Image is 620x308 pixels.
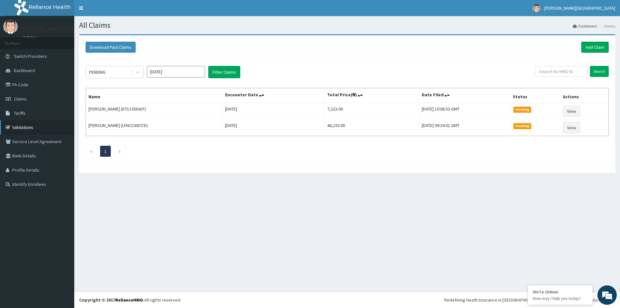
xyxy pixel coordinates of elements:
[590,66,609,77] input: Search
[563,122,580,133] a: View
[513,107,531,112] span: Pending
[14,68,35,73] span: Dashboard
[222,120,325,136] td: [DATE]
[86,103,222,120] td: [PERSON_NAME] (DTI/10004/F)
[222,103,325,120] td: [DATE]
[90,148,93,154] a: Previous page
[533,289,588,295] div: We're Online!
[573,23,597,29] a: Dashboard
[533,296,588,301] p: How may I help you today?
[147,66,205,78] input: Select Month and Year
[419,120,510,136] td: [DATE] 09:34:01 GMT
[222,88,325,103] th: Encounter Date
[510,88,560,103] th: Status
[74,292,620,308] footer: All rights reserved.
[89,69,106,75] div: PENDING
[563,106,580,117] a: View
[544,5,615,11] span: [PERSON_NAME][GEOGRAPHIC_DATA]
[325,120,419,136] td: 46,155.65
[115,297,143,303] a: RelianceHMO
[208,66,240,78] button: Filter Claims
[14,53,47,59] span: Switch Providers
[14,110,26,116] span: Tariffs
[532,4,541,12] img: User Image
[560,88,609,103] th: Actions
[419,103,510,120] td: [DATE] 10:08:53 GMT
[14,96,26,102] span: Claims
[597,23,615,29] li: Claims
[86,120,222,136] td: [PERSON_NAME] (LFM/10007/D)
[86,42,136,53] button: Download Paid Claims
[513,123,531,129] span: Pending
[23,35,38,40] a: Online
[581,42,609,53] a: Add Claim
[79,21,615,29] h1: All Claims
[535,66,588,77] input: Search by HMO ID
[325,103,419,120] td: 7,223.00
[325,88,419,103] th: Total Price(₦)
[3,19,18,34] img: User Image
[23,26,118,32] p: [PERSON_NAME][GEOGRAPHIC_DATA]
[444,297,615,303] div: Redefining Heath Insurance in [GEOGRAPHIC_DATA] using Telemedicine and Data Science!
[104,148,107,154] a: Page 1 is your current page
[118,148,121,154] a: Next page
[86,88,222,103] th: Name
[419,88,510,103] th: Date Filed
[79,297,144,303] strong: Copyright © 2017 .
